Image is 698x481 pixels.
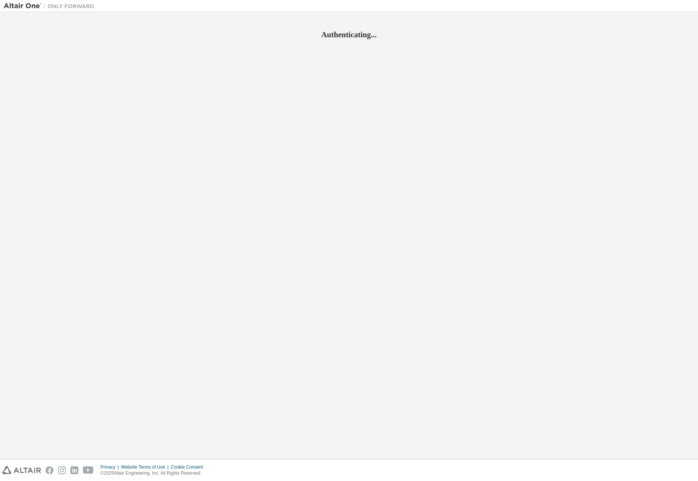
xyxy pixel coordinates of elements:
[70,466,78,474] img: linkedin.svg
[4,30,694,40] h2: Authenticating...
[4,2,98,10] img: Altair One
[101,470,208,476] p: © 2025 Altair Engineering, Inc. All Rights Reserved.
[171,464,207,470] div: Cookie Consent
[101,464,121,470] div: Privacy
[2,466,41,474] img: altair_logo.svg
[83,466,94,474] img: youtube.svg
[46,466,53,474] img: facebook.svg
[121,464,171,470] div: Website Terms of Use
[58,466,66,474] img: instagram.svg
